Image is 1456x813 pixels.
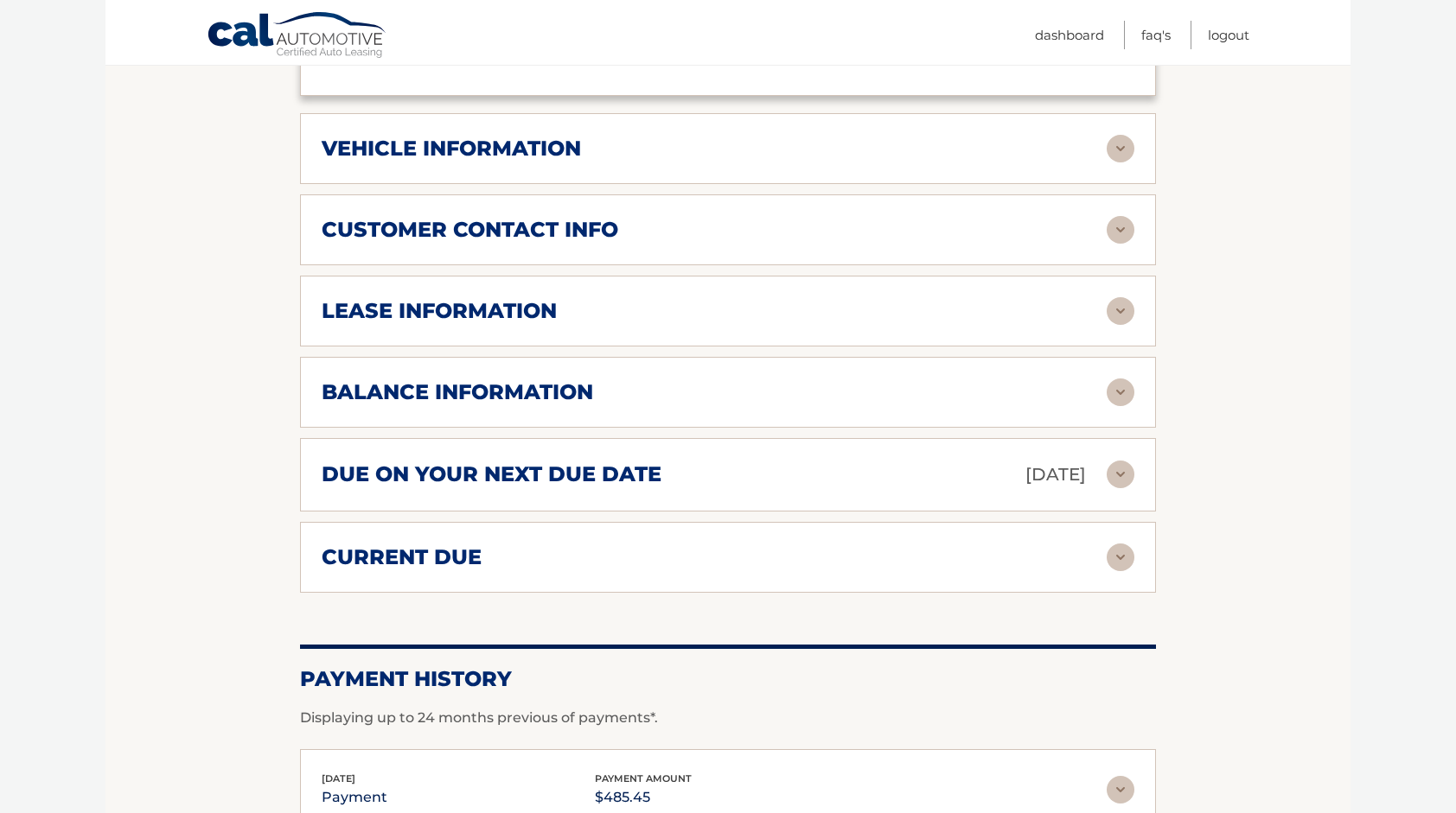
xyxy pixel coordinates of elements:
[322,785,387,810] p: payment
[1107,460,1134,488] img: accordion-rest.svg
[322,136,581,162] h2: vehicle information
[322,544,482,570] h2: current due
[1141,21,1171,49] a: FAQ's
[322,461,661,487] h2: due on your next due date
[300,666,1156,692] h2: Payment History
[1107,216,1134,244] img: accordion-rest.svg
[1035,21,1104,49] a: Dashboard
[1107,378,1134,406] img: accordion-rest.svg
[1208,21,1249,49] a: Logout
[1107,776,1134,803] img: accordion-rest.svg
[322,379,593,405] h2: balance information
[1107,135,1134,162] img: accordion-rest.svg
[1107,543,1134,571] img: accordion-rest.svg
[1107,297,1134,325] img: accordion-rest.svg
[207,11,388,61] a: Cal Automotive
[300,708,1156,728] p: Displaying up to 24 months previous of payments*.
[322,772,355,784] span: [DATE]
[1025,460,1086,490] p: [DATE]
[595,785,692,810] p: $485.45
[595,772,692,784] span: payment amount
[322,217,618,243] h2: customer contact info
[322,298,557,324] h2: lease information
